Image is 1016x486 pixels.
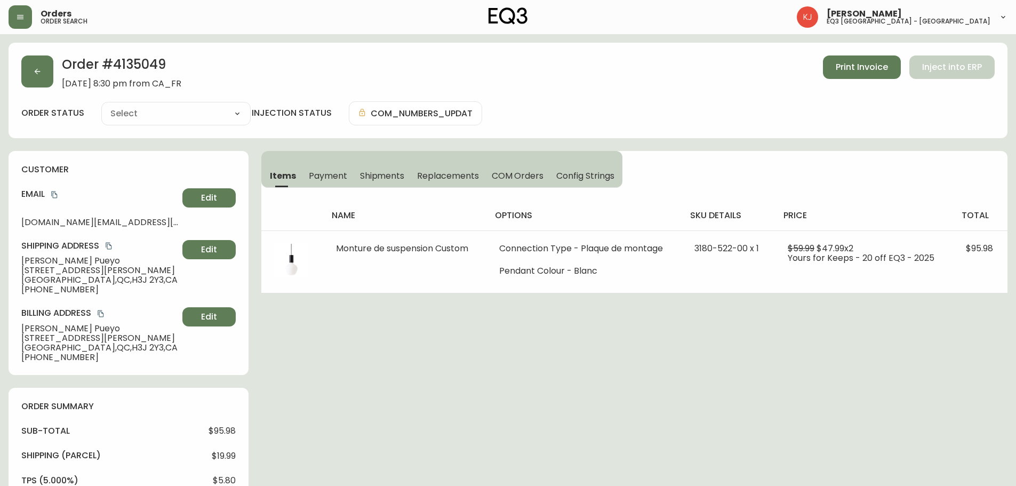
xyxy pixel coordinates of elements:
button: Print Invoice [823,55,901,79]
button: Edit [182,307,236,326]
h5: eq3 [GEOGRAPHIC_DATA] - [GEOGRAPHIC_DATA] [827,18,990,25]
span: Config Strings [556,170,614,181]
h4: Shipping ( Parcel ) [21,450,101,461]
button: Edit [182,240,236,259]
span: Yours for Keeps - 20 off EQ3 - 2025 [788,252,934,264]
h4: sku details [690,210,766,221]
span: $19.99 [212,451,236,461]
h4: sub-total [21,425,70,437]
span: $5.80 [213,476,236,485]
h4: options [495,210,674,221]
span: $95.98 [209,426,236,436]
span: Payment [309,170,347,181]
span: [GEOGRAPHIC_DATA] , QC , H3J 2Y3 , CA [21,275,178,285]
span: Replacements [417,170,478,181]
span: $59.99 [788,242,814,254]
span: Orders [41,10,71,18]
span: Edit [201,192,217,204]
h2: Order # 4135049 [62,55,181,79]
span: Shipments [360,170,405,181]
h5: order search [41,18,87,25]
li: Connection Type - Plaque de montage [499,244,669,253]
span: Print Invoice [836,61,888,73]
span: Items [270,170,296,181]
span: [DOMAIN_NAME][EMAIL_ADDRESS][DOMAIN_NAME] [21,218,178,227]
button: Edit [182,188,236,208]
h4: customer [21,164,236,176]
h4: name [332,210,478,221]
h4: total [962,210,999,221]
span: [GEOGRAPHIC_DATA] , QC , H3J 2Y3 , CA [21,343,178,353]
span: COM Orders [492,170,544,181]
button: copy [103,241,114,251]
span: $47.99 x 2 [817,242,853,254]
span: [PERSON_NAME] [827,10,902,18]
span: Edit [201,311,217,323]
li: Pendant Colour - Blanc [499,266,669,276]
span: Edit [201,244,217,256]
img: logo [489,7,528,25]
h4: Shipping Address [21,240,178,252]
span: [PHONE_NUMBER] [21,285,178,294]
span: [DATE] 8:30 pm from CA_FR [62,79,181,89]
span: [PERSON_NAME] Pueyo [21,256,178,266]
span: $95.98 [966,242,993,254]
h4: order summary [21,401,236,412]
h4: price [783,210,945,221]
img: cb1ce3b7-d8e0-4f4a-a10d-eff5c989fbc5Optional[Customizable-EQ3-Pendant-Light-Black.jpg].jpg [274,244,308,278]
span: [PHONE_NUMBER] [21,353,178,362]
span: 3180-522-00 x 1 [694,242,759,254]
h4: Email [21,188,178,200]
h4: Billing Address [21,307,178,319]
span: Monture de suspension Custom [336,242,468,254]
img: 24a625d34e264d2520941288c4a55f8e [797,6,818,28]
button: copy [49,189,60,200]
h4: injection status [252,107,332,119]
span: [STREET_ADDRESS][PERSON_NAME] [21,266,178,275]
button: copy [95,308,106,319]
span: [PERSON_NAME] Pueyo [21,324,178,333]
label: order status [21,107,84,119]
span: [STREET_ADDRESS][PERSON_NAME] [21,333,178,343]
